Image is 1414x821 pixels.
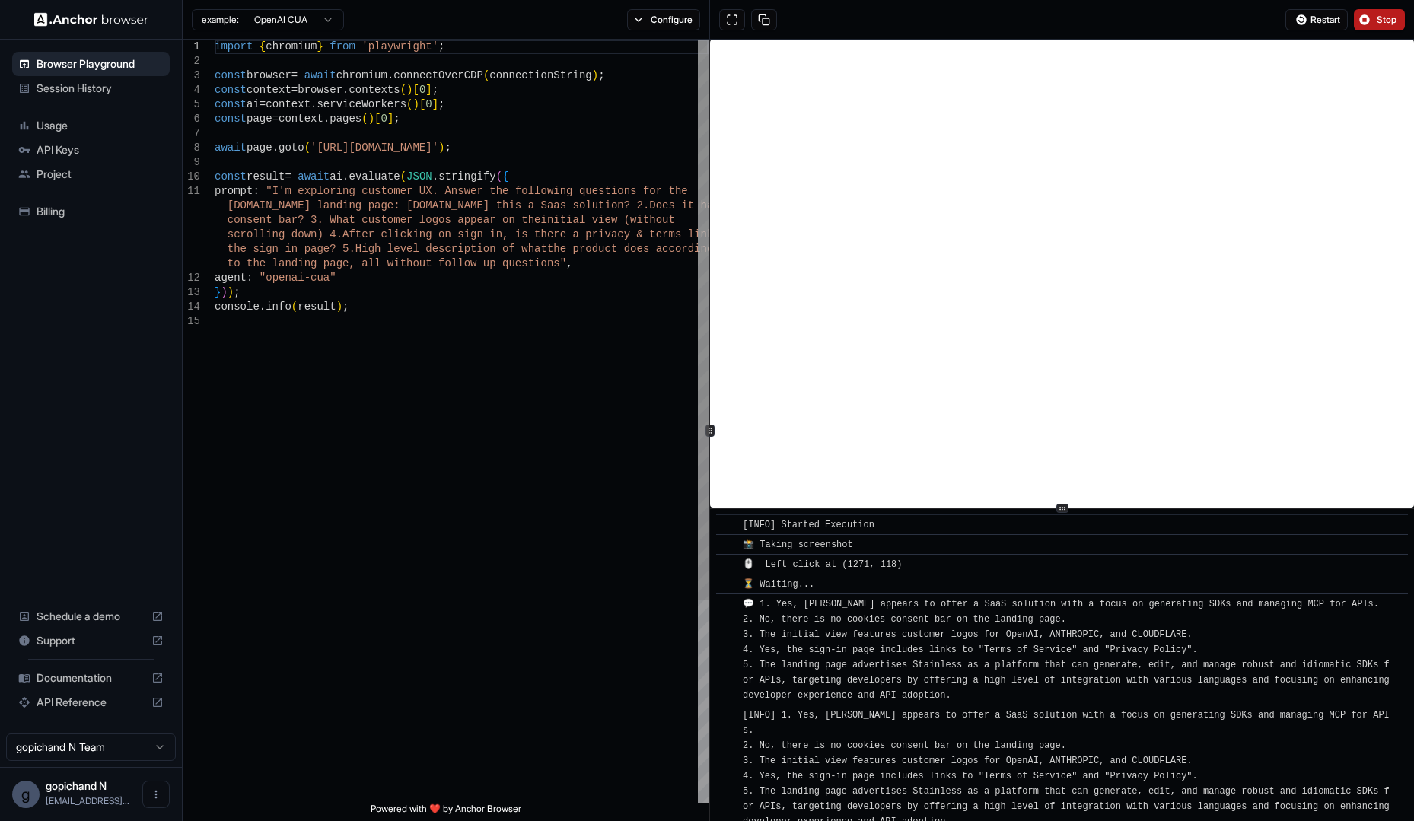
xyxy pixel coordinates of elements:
div: Schedule a demo [12,604,170,628]
button: Copy session ID [751,9,777,30]
div: API Keys [12,138,170,162]
span: API Reference [37,695,145,710]
div: Session History [12,76,170,100]
span: example: [202,14,239,26]
div: Browser Playground [12,52,170,76]
div: g [12,781,40,808]
div: Project [12,162,170,186]
span: gopichand N [46,779,107,792]
span: gopicn45@gmail.com [46,795,129,807]
span: Stop [1377,14,1398,26]
span: Schedule a demo [37,609,145,624]
div: Usage [12,113,170,138]
button: Configure [627,9,701,30]
span: Restart [1310,14,1340,26]
span: Session History [37,81,164,96]
span: Billing [37,204,164,219]
button: Stop [1354,9,1405,30]
span: Project [37,167,164,182]
span: Documentation [37,670,145,686]
div: Billing [12,199,170,224]
span: Usage [37,118,164,133]
button: Open menu [142,781,170,808]
div: Documentation [12,666,170,690]
span: Browser Playground [37,56,164,72]
button: Restart [1285,9,1348,30]
button: Open in full screen [719,9,745,30]
div: API Reference [12,690,170,714]
img: Anchor Logo [34,12,148,27]
span: Support [37,633,145,648]
div: Support [12,628,170,653]
span: API Keys [37,142,164,158]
